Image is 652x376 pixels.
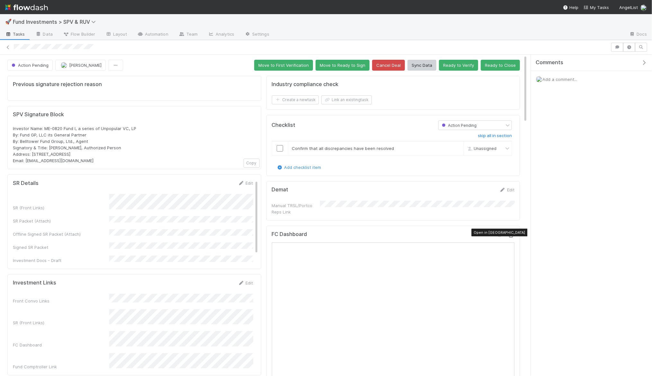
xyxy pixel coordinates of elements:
div: SR (Front Links) [13,205,109,211]
a: Docs [624,30,652,40]
img: avatar_f32b584b-9fa7-42e4-bca2-ac5b6bf32423.png [61,62,67,68]
h5: Previous signature rejection reason [13,81,256,88]
span: 🚀 [5,19,12,24]
button: Ready to Verify [439,60,478,71]
button: Cancel Deal [372,60,405,71]
div: Offline Signed SR Packet (Attach) [13,231,109,237]
div: Fund Comptroller Link [13,363,109,370]
a: Edit [499,187,514,192]
img: logo-inverted-e16ddd16eac7371096b0.svg [5,2,48,13]
span: Tasks [5,31,25,37]
span: AngelList [619,5,638,10]
a: Edit [238,280,253,285]
button: Action Pending [7,60,53,71]
div: FC Dashboard [13,342,109,348]
h5: Checklist [272,122,296,128]
span: Comments [536,59,563,66]
h5: SR Details [13,180,39,187]
div: Signed SR Packet [13,244,109,250]
div: Manual TRSL/Portco Reps Link [272,202,320,215]
button: Ready to Close [481,60,520,71]
h5: SPV Signature Block [13,111,256,118]
span: Flow Builder [63,31,95,37]
a: Layout [100,30,132,40]
span: Confirm that all discrepancies have been resolved [292,146,394,151]
button: Sync Data [407,60,436,71]
a: My Tasks [584,4,609,11]
h5: Investment Links [13,280,56,286]
span: Add a comment... [542,77,577,82]
a: Analytics [203,30,239,40]
span: Action Pending [10,63,49,68]
a: Data [30,30,58,40]
div: SR Packet (Attach) [13,218,109,224]
button: Create a newtask [272,95,319,104]
span: My Tasks [584,5,609,10]
div: Front Convo Links [13,298,109,304]
a: Automation [132,30,174,40]
h5: Demat [272,187,289,193]
a: skip all in section [478,133,512,141]
span: Unassigned [466,146,496,151]
span: Action Pending [441,123,477,128]
button: Link an existingtask [321,95,372,104]
button: Move to First Verification [254,60,313,71]
div: Investment Docs - Draft [13,257,109,264]
img: avatar_f32b584b-9fa7-42e4-bca2-ac5b6bf32423.png [640,4,647,11]
h5: FC Dashboard [272,231,307,238]
span: Fund Investments > SPV & RUV [13,19,99,25]
span: Investor Name: ME-0820 Fund I, a series of Unpopular VC, LP By: Fund GP, LLC its General Partner ... [13,126,136,163]
a: Add checklist item [277,165,321,170]
span: [PERSON_NAME] [69,63,102,68]
button: Move to Ready to Sign [316,60,370,71]
div: SR (Front Links) [13,319,109,326]
a: Flow Builder [58,30,100,40]
a: Team [174,30,203,40]
div: Help [563,4,578,11]
h5: Industry compliance check [272,81,339,88]
button: Copy [244,159,260,168]
img: avatar_f32b584b-9fa7-42e4-bca2-ac5b6bf32423.png [536,76,542,83]
a: Edit [238,180,253,186]
a: Settings [239,30,274,40]
button: [PERSON_NAME] [55,60,106,71]
h6: skip all in section [478,133,512,138]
